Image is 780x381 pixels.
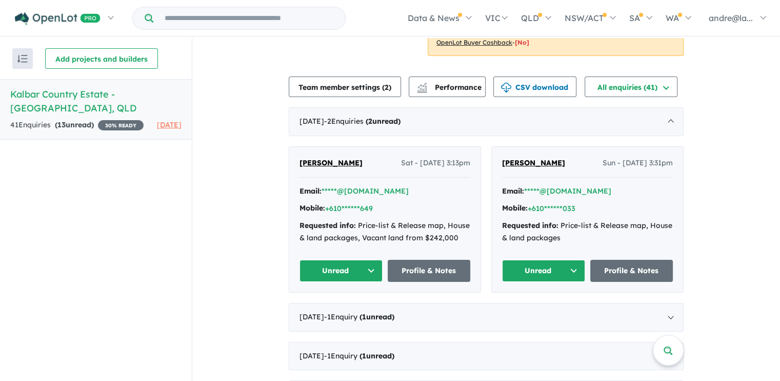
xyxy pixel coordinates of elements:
[502,203,528,213] strong: Mobile:
[299,186,322,196] strong: Email:
[289,107,684,136] div: [DATE]
[502,260,585,282] button: Unread
[502,220,673,244] div: Price-list & Release map, House & land packages
[502,157,565,169] a: [PERSON_NAME]
[324,312,394,321] span: - 1 Enquir y
[299,157,363,169] a: [PERSON_NAME]
[603,157,673,169] span: Sun - [DATE] 3:31pm
[98,120,144,130] span: 30 % READY
[45,48,158,69] button: Add projects and builders
[289,342,684,371] div: [DATE]
[493,77,576,97] button: CSV download
[299,221,356,230] strong: Requested info:
[366,117,401,126] strong: ( unread)
[10,119,144,131] div: 41 Enquir ies
[362,312,366,321] span: 1
[388,260,471,282] a: Profile & Notes
[385,83,389,92] span: 2
[417,83,427,88] img: line-chart.svg
[418,83,482,92] span: Performance
[501,83,511,93] img: download icon
[299,203,325,213] strong: Mobile:
[299,158,363,167] span: [PERSON_NAME]
[502,186,524,196] strong: Email:
[502,158,565,167] span: [PERSON_NAME]
[155,7,343,29] input: Try estate name, suburb, builder or developer
[359,312,394,321] strong: ( unread)
[17,55,28,63] img: sort.svg
[157,120,182,129] span: [DATE]
[57,120,66,129] span: 13
[10,87,182,115] h5: Kalbar Country Estate - [GEOGRAPHIC_DATA] , QLD
[299,260,383,282] button: Unread
[324,117,401,126] span: - 2 Enquir ies
[585,77,677,97] button: All enquiries (41)
[15,12,101,25] img: Openlot PRO Logo White
[289,303,684,332] div: [DATE]
[417,86,427,92] img: bar-chart.svg
[409,77,486,97] button: Performance
[362,351,366,360] span: 1
[359,351,394,360] strong: ( unread)
[709,13,753,23] span: andre@la...
[55,120,94,129] strong: ( unread)
[590,260,673,282] a: Profile & Notes
[436,39,512,46] u: OpenLot Buyer Cashback
[299,220,470,244] div: Price-list & Release map, House & land packages, Vacant land from $242,000
[502,221,558,230] strong: Requested info:
[289,77,401,97] button: Team member settings (2)
[515,39,529,46] span: [No]
[368,117,372,126] span: 2
[401,157,470,169] span: Sat - [DATE] 3:13pm
[324,351,394,360] span: - 1 Enquir y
